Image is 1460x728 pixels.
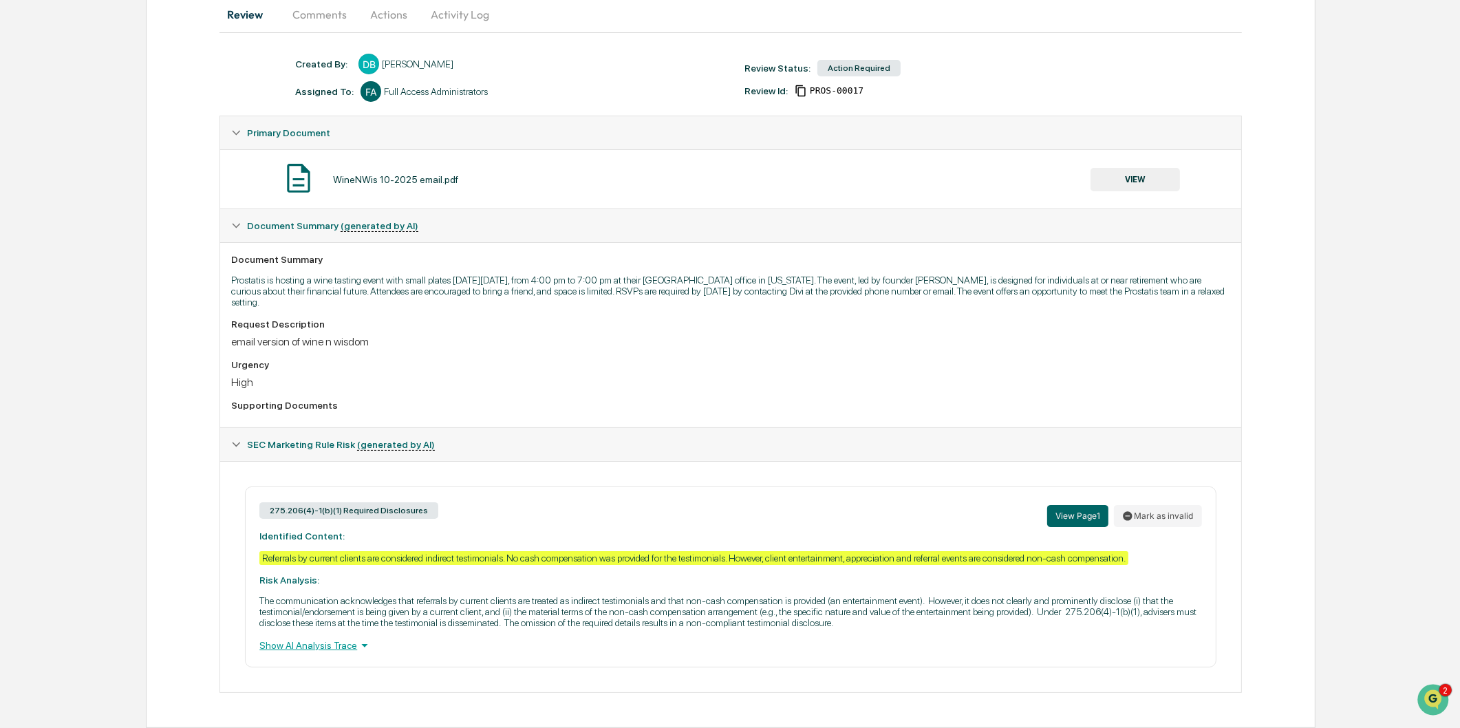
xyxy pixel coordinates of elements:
div: Referrals by current clients are considered indirect testimonials. No cash compensation was provi... [259,551,1128,565]
div: 🖐️ [14,246,25,257]
div: Action Required [817,60,901,76]
div: Document Summary (generated by AI) [220,242,1241,427]
div: Document Summary (generated by AI) [220,209,1241,242]
div: We're available if you need us! [62,119,189,130]
div: Show AI Analysis Trace [259,638,1201,653]
button: View Page1 [1047,505,1108,527]
a: 🖐️Preclearance [8,239,94,264]
button: VIEW [1091,168,1180,191]
div: 🗄️ [100,246,111,257]
div: SEC Marketing Rule Risk (generated by AI) [220,428,1241,461]
u: (generated by AI) [341,220,418,232]
strong: Identified Content: [259,531,345,542]
span: Primary Document [247,127,330,138]
img: Document Icon [281,161,316,195]
span: • [114,187,119,198]
button: Mark as invalid [1114,505,1202,527]
button: Start new chat [234,109,250,126]
div: Urgency [231,359,1230,370]
span: 85d3bc2d-4cae-4ee1-b4da-b31078394efe [810,85,863,96]
div: Document Summary (generated by AI) [220,461,1241,692]
span: Attestations [114,244,171,258]
u: (generated by AI) [357,439,435,451]
span: [DATE] [122,187,150,198]
div: Primary Document [220,149,1241,208]
img: 1746055101610-c473b297-6a78-478c-a979-82029cc54cd1 [28,188,39,199]
button: See all [213,150,250,167]
a: 🔎Data Lookup [8,265,92,290]
a: 🗄️Attestations [94,239,176,264]
span: Document Summary [247,220,418,231]
div: Document Summary [231,254,1230,265]
div: Assigned To: [295,86,354,97]
img: 6558925923028_b42adfe598fdc8269267_72.jpg [29,105,54,130]
img: Ed Schembor [14,174,36,196]
div: 🔎 [14,272,25,283]
img: 1746055101610-c473b297-6a78-478c-a979-82029cc54cd1 [14,105,39,130]
div: High [231,376,1230,389]
span: [PERSON_NAME] [43,187,111,198]
span: Data Lookup [28,270,87,284]
div: FA [361,81,381,102]
p: How can we help? [14,29,250,51]
iframe: Open customer support [1416,683,1453,720]
span: Pylon [137,304,167,314]
div: DB [358,54,379,74]
span: Preclearance [28,244,89,258]
div: Full Access Administrators [384,86,488,97]
div: Primary Document [220,116,1241,149]
div: 275.206(4)-1(b)(1) Required Disclosures [259,502,438,519]
div: Start new chat [62,105,226,119]
div: Review Id: [744,85,788,96]
strong: Risk Analysis: [259,575,319,586]
div: Supporting Documents [231,400,1230,411]
div: Request Description [231,319,1230,330]
p: Prostatis is hosting a wine tasting event with small plates [DATE][DATE], from 4:00 pm to 7:00 pm... [231,275,1230,308]
div: [PERSON_NAME] [382,58,453,69]
span: SEC Marketing Rule Risk [247,439,435,450]
div: Past conversations [14,153,92,164]
div: Review Status: [744,63,810,74]
p: The communication acknowledges that referrals by current clients are treated as indirect testimon... [259,595,1201,628]
a: Powered byPylon [97,303,167,314]
div: WineNWis 10-2025 email.pdf [333,174,458,185]
div: Created By: ‎ ‎ [295,58,352,69]
div: email version of wine n wisdom [231,335,1230,348]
